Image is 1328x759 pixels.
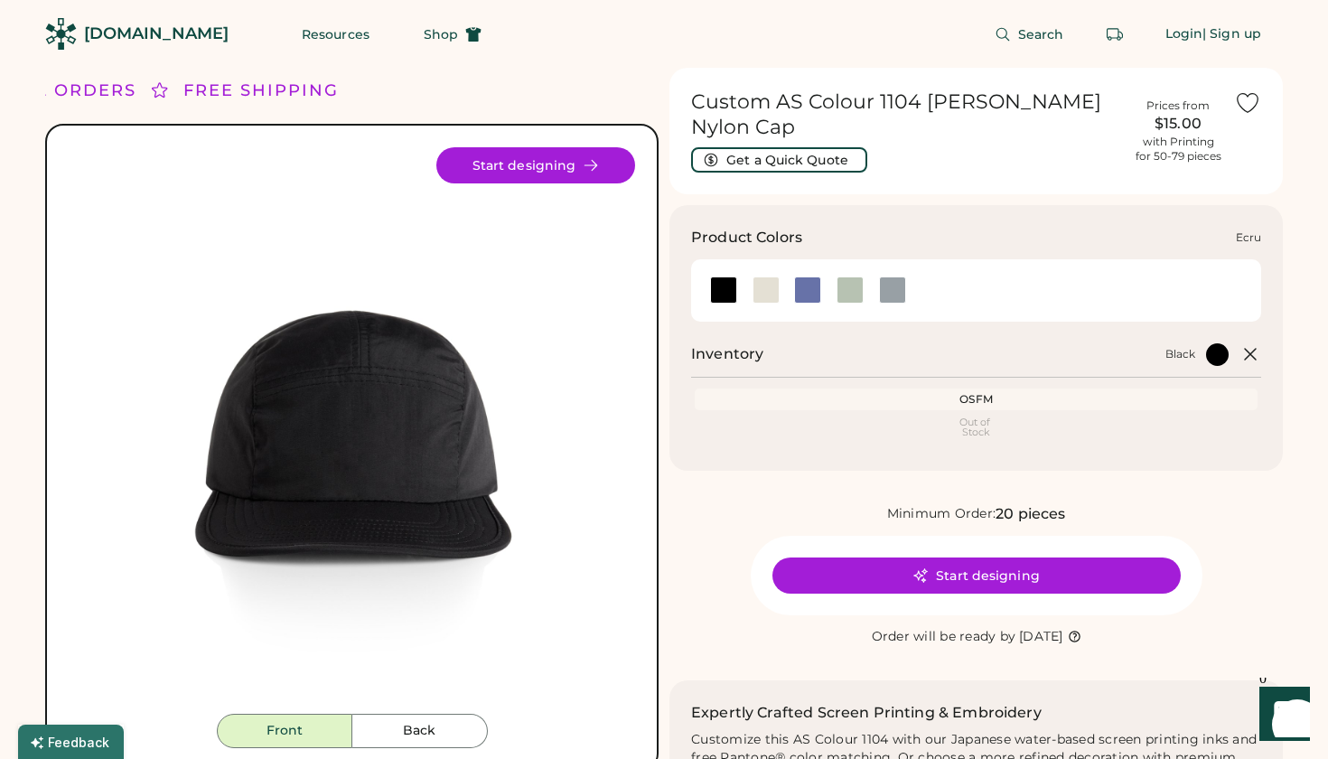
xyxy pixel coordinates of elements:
div: 1104 Style Image [69,147,635,714]
button: Get a Quick Quote [691,147,867,173]
span: Search [1018,28,1064,41]
button: Start designing [436,147,635,183]
div: Out of Stock [698,417,1254,437]
div: Ecru [1236,230,1261,245]
div: Minimum Order: [887,505,996,523]
div: | Sign up [1202,25,1261,43]
div: with Printing for 50-79 pieces [1136,135,1221,164]
h2: Expertly Crafted Screen Printing & Embroidery [691,702,1042,724]
h1: Custom AS Colour 1104 [PERSON_NAME] Nylon Cap [691,89,1122,140]
button: Back [352,714,488,748]
h3: Product Colors [691,227,802,248]
div: [DATE] [1019,628,1063,646]
button: Front [217,714,352,748]
button: Retrieve an order [1097,16,1133,52]
div: ALL ORDERS [11,79,136,103]
button: Start designing [772,558,1181,594]
div: Login [1165,25,1203,43]
div: FREE SHIPPING [183,79,339,103]
span: Shop [424,28,458,41]
button: Search [973,16,1086,52]
img: 1104 - Black Front Image [69,147,635,714]
img: Rendered Logo - Screens [45,18,77,50]
div: Prices from [1146,98,1210,113]
div: [DOMAIN_NAME] [84,23,229,45]
iframe: Front Chat [1242,678,1320,755]
div: 20 pieces [996,503,1065,525]
div: OSFM [698,392,1254,407]
div: $15.00 [1133,113,1223,135]
div: Black [1165,347,1195,361]
button: Shop [402,16,503,52]
button: Resources [280,16,391,52]
h2: Inventory [691,343,763,365]
div: Order will be ready by [872,628,1016,646]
